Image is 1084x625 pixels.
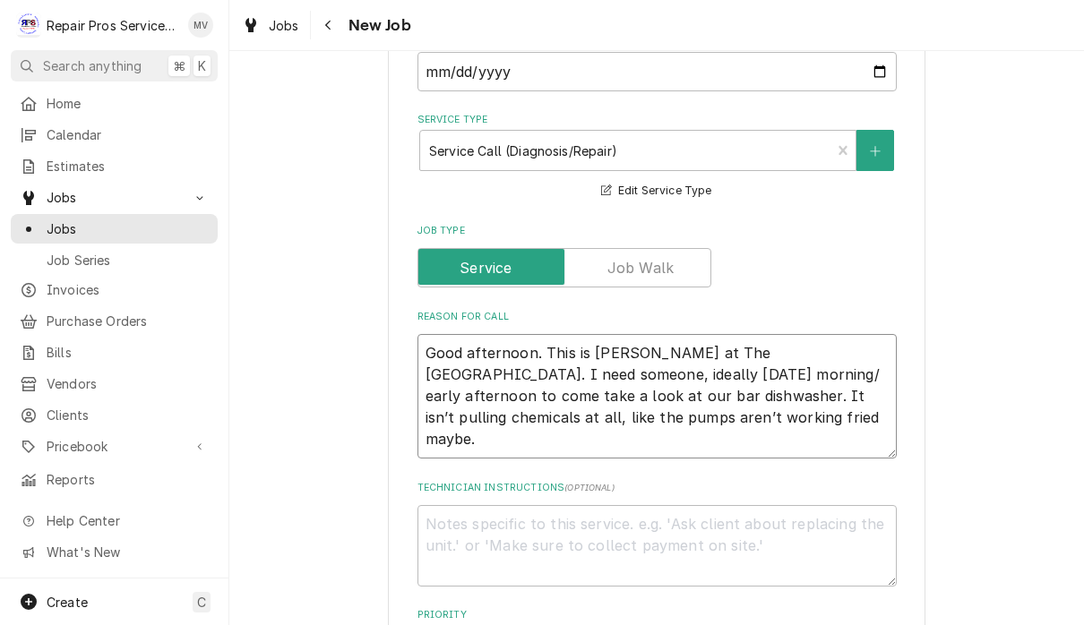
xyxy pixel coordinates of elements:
span: C [197,593,206,612]
a: Go to Jobs [11,183,218,212]
label: Job Type [417,224,897,238]
div: Job Type [417,224,897,287]
button: Create New Service [856,130,894,171]
span: ⌘ [173,56,185,75]
div: Reason For Call [417,310,897,458]
span: Calendar [47,125,209,144]
span: Invoices [47,280,209,299]
label: Service Type [417,113,897,127]
a: Go to Pricebook [11,432,218,461]
span: Home [47,94,209,113]
a: Go to Help Center [11,506,218,535]
span: Estimates [47,157,209,176]
a: Job Series [11,245,218,275]
div: Mindy Volker's Avatar [188,13,213,38]
div: Repair Pros Services Inc's Avatar [16,13,41,38]
div: MV [188,13,213,38]
svg: Create New Service [870,145,881,158]
div: R [16,13,41,38]
textarea: Good afternoon. This is [PERSON_NAME] at The [GEOGRAPHIC_DATA]. I need someone, ideally [DATE] mo... [417,334,897,458]
button: Edit Service Type [598,180,714,202]
span: Reports [47,470,209,489]
input: yyyy-mm-dd [417,52,897,91]
a: Reports [11,465,218,494]
span: Bills [47,343,209,362]
span: Job Series [47,251,209,270]
div: Technician Instructions [417,481,897,586]
span: New Job [343,13,411,38]
span: Help Center [47,511,207,530]
a: Go to What's New [11,537,218,567]
a: Jobs [11,214,218,244]
span: Clients [47,406,209,424]
button: Search anything⌘K [11,50,218,81]
a: Vendors [11,369,218,398]
a: Calendar [11,120,218,150]
label: Reason For Call [417,310,897,324]
a: Clients [11,400,218,430]
div: Repair Pros Services Inc [47,16,178,35]
span: Purchase Orders [47,312,209,330]
a: Invoices [11,275,218,304]
span: Search anything [43,56,142,75]
label: Priority [417,608,897,622]
div: Date Received [417,27,897,90]
span: Vendors [47,374,209,393]
a: Bills [11,338,218,367]
label: Technician Instructions [417,481,897,495]
span: Pricebook [47,437,182,456]
div: Service Type [417,113,897,201]
span: Jobs [269,16,299,35]
span: Jobs [47,219,209,238]
button: Navigate back [314,11,343,39]
a: Jobs [235,11,306,40]
a: Estimates [11,151,218,181]
a: Purchase Orders [11,306,218,336]
span: K [198,56,206,75]
span: Jobs [47,188,182,207]
a: Home [11,89,218,118]
span: What's New [47,543,207,561]
span: ( optional ) [564,483,615,492]
span: Create [47,595,88,610]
